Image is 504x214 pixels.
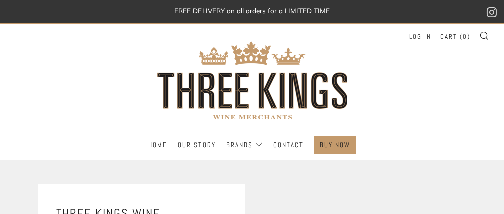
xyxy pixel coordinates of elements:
img: three kings wine merchants [152,24,353,136]
a: Log in [409,29,431,45]
a: Contact [273,137,304,153]
a: Cart (0) [440,29,470,45]
a: Our Story [178,137,216,153]
span: 0 [463,32,467,41]
a: Home [148,137,167,153]
a: Brands [226,137,263,153]
a: BUY NOW [320,137,350,153]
